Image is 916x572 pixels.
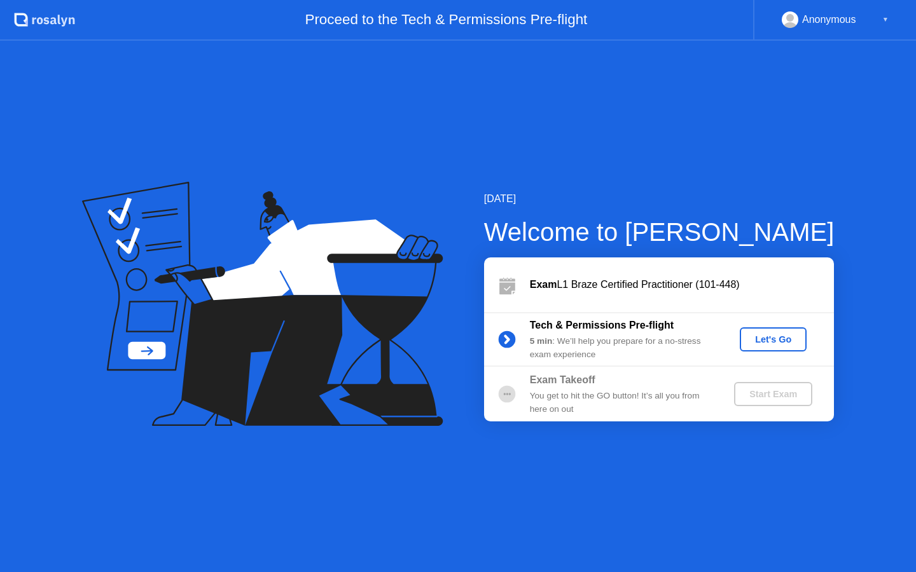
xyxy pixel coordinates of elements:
div: Anonymous [802,11,856,28]
b: Exam Takeoff [530,374,595,385]
div: Start Exam [739,389,807,399]
div: [DATE] [484,191,835,207]
b: Exam [530,279,557,290]
div: : We’ll help you prepare for a no-stress exam experience [530,335,713,361]
div: Welcome to [PERSON_NAME] [484,213,835,251]
b: 5 min [530,336,553,346]
div: ▼ [882,11,889,28]
b: Tech & Permissions Pre-flight [530,320,674,330]
div: You get to hit the GO button! It’s all you from here on out [530,390,713,416]
button: Start Exam [734,382,812,406]
div: Let's Go [745,334,801,344]
div: L1 Braze Certified Practitioner (101-448) [530,277,834,292]
button: Let's Go [740,327,807,351]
